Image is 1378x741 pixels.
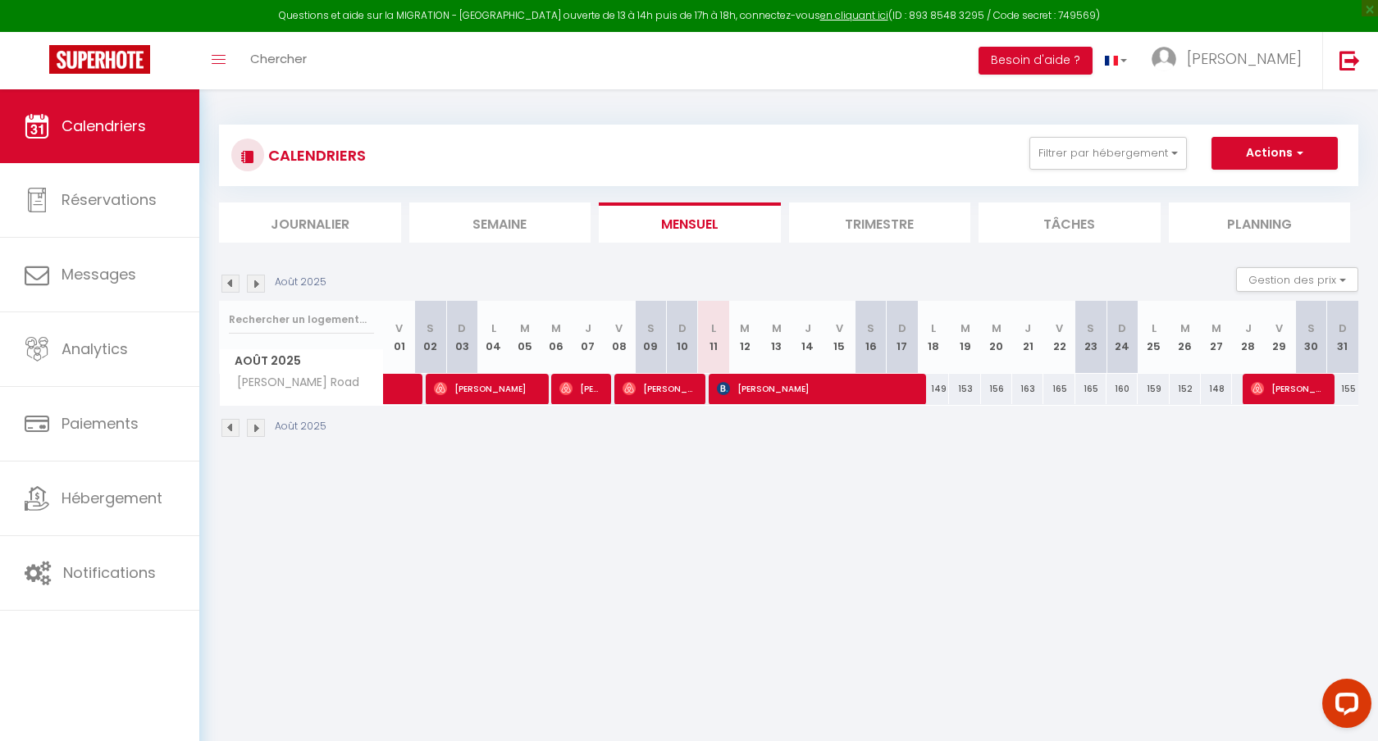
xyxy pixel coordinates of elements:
[918,374,949,404] div: 149
[1029,137,1187,170] button: Filtrer par hébergement
[1138,301,1169,374] th: 25
[1118,320,1126,336] abbr: D
[62,413,139,434] span: Paiements
[760,301,792,374] th: 13
[1307,320,1315,336] abbr: S
[824,301,855,374] th: 15
[238,32,319,89] a: Chercher
[250,50,307,67] span: Chercher
[820,8,888,22] a: en cliquant ici
[979,47,1093,75] button: Besoin d'aide ?
[1043,374,1075,404] div: 165
[477,301,509,374] th: 04
[585,320,591,336] abbr: J
[867,320,874,336] abbr: S
[981,301,1012,374] th: 20
[1211,320,1221,336] abbr: M
[1180,320,1190,336] abbr: M
[1295,301,1326,374] th: 30
[264,137,366,174] h3: CALENDRIERS
[1087,320,1094,336] abbr: S
[219,202,401,243] li: Journalier
[1251,373,1324,404] span: [PERSON_NAME]
[604,301,635,374] th: 08
[789,202,971,243] li: Trimestre
[1326,374,1358,404] div: 155
[960,320,970,336] abbr: M
[1024,320,1031,336] abbr: J
[572,301,603,374] th: 07
[1152,47,1176,71] img: ...
[1275,320,1283,336] abbr: V
[635,301,666,374] th: 09
[647,320,655,336] abbr: S
[666,301,697,374] th: 10
[979,202,1161,243] li: Tâches
[1169,202,1351,243] li: Planning
[409,202,591,243] li: Semaine
[384,301,415,374] th: 01
[918,301,949,374] th: 18
[1152,320,1157,336] abbr: L
[229,305,374,334] input: Rechercher un logement...
[698,301,729,374] th: 11
[1107,374,1138,404] div: 160
[1339,320,1347,336] abbr: D
[729,301,760,374] th: 12
[1339,50,1360,70] img: logout
[275,419,326,434] p: Août 2025
[220,349,383,373] span: Août 2025
[1139,32,1322,89] a: ... [PERSON_NAME]
[1170,374,1201,404] div: 152
[1056,320,1063,336] abbr: V
[949,301,980,374] th: 19
[1201,374,1232,404] div: 148
[49,45,150,74] img: Super Booking
[62,116,146,136] span: Calendriers
[1245,320,1252,336] abbr: J
[1236,267,1358,292] button: Gestion des prix
[62,339,128,359] span: Analytics
[898,320,906,336] abbr: D
[855,301,886,374] th: 16
[772,320,782,336] abbr: M
[275,275,326,290] p: Août 2025
[623,373,696,404] span: [PERSON_NAME]
[1309,672,1378,741] iframe: LiveChat chat widget
[992,320,1002,336] abbr: M
[1232,301,1263,374] th: 28
[458,320,466,336] abbr: D
[491,320,496,336] abbr: L
[792,301,824,374] th: 14
[717,373,915,404] span: [PERSON_NAME]
[62,264,136,284] span: Messages
[434,373,538,404] span: [PERSON_NAME]
[711,320,716,336] abbr: L
[1075,301,1107,374] th: 23
[427,320,434,336] abbr: S
[1170,301,1201,374] th: 26
[1107,301,1138,374] th: 24
[62,189,157,210] span: Réservations
[836,320,843,336] abbr: V
[63,562,156,583] span: Notifications
[949,374,980,404] div: 153
[1201,301,1232,374] th: 27
[887,301,918,374] th: 17
[395,320,403,336] abbr: V
[551,320,561,336] abbr: M
[62,488,162,508] span: Hébergement
[1264,301,1295,374] th: 29
[1075,374,1107,404] div: 165
[1326,301,1358,374] th: 31
[678,320,687,336] abbr: D
[541,301,572,374] th: 06
[559,373,601,404] span: [PERSON_NAME]
[415,301,446,374] th: 02
[1187,48,1302,69] span: [PERSON_NAME]
[222,374,363,392] span: [PERSON_NAME] Road
[599,202,781,243] li: Mensuel
[1012,301,1043,374] th: 21
[1012,374,1043,404] div: 163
